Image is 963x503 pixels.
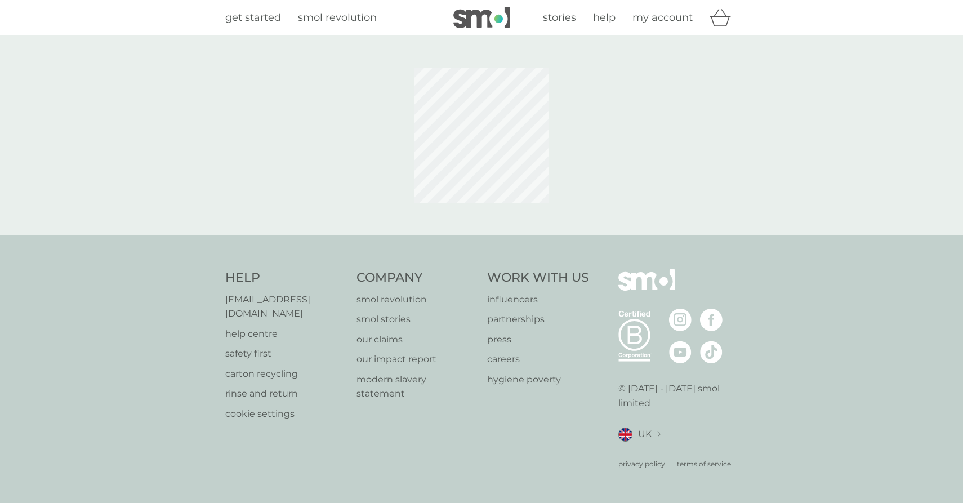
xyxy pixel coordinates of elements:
[225,367,345,381] a: carton recycling
[618,428,632,442] img: UK flag
[356,372,476,401] a: modern slavery statement
[356,312,476,327] a: smol stories
[710,6,738,29] div: basket
[356,352,476,367] a: our impact report
[487,352,589,367] a: careers
[487,332,589,347] a: press
[593,10,616,26] a: help
[453,7,510,28] img: smol
[700,309,723,331] img: visit the smol Facebook page
[669,341,692,363] img: visit the smol Youtube page
[225,386,345,401] a: rinse and return
[632,10,693,26] a: my account
[225,407,345,421] a: cookie settings
[700,341,723,363] img: visit the smol Tiktok page
[487,312,589,327] a: partnerships
[225,292,345,321] a: [EMAIL_ADDRESS][DOMAIN_NAME]
[593,11,616,24] span: help
[657,431,661,438] img: select a new location
[356,332,476,347] a: our claims
[487,269,589,287] h4: Work With Us
[356,292,476,307] a: smol revolution
[487,372,589,387] a: hygiene poverty
[543,10,576,26] a: stories
[669,309,692,331] img: visit the smol Instagram page
[638,427,652,442] span: UK
[225,269,345,287] h4: Help
[487,292,589,307] a: influencers
[298,10,377,26] a: smol revolution
[356,269,476,287] h4: Company
[618,459,665,469] a: privacy policy
[298,11,377,24] span: smol revolution
[225,346,345,361] a: safety first
[225,11,281,24] span: get started
[225,10,281,26] a: get started
[618,269,675,308] img: smol
[618,381,738,410] p: © [DATE] - [DATE] smol limited
[632,11,693,24] span: my account
[225,327,345,341] a: help centre
[677,459,731,469] a: terms of service
[543,11,576,24] span: stories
